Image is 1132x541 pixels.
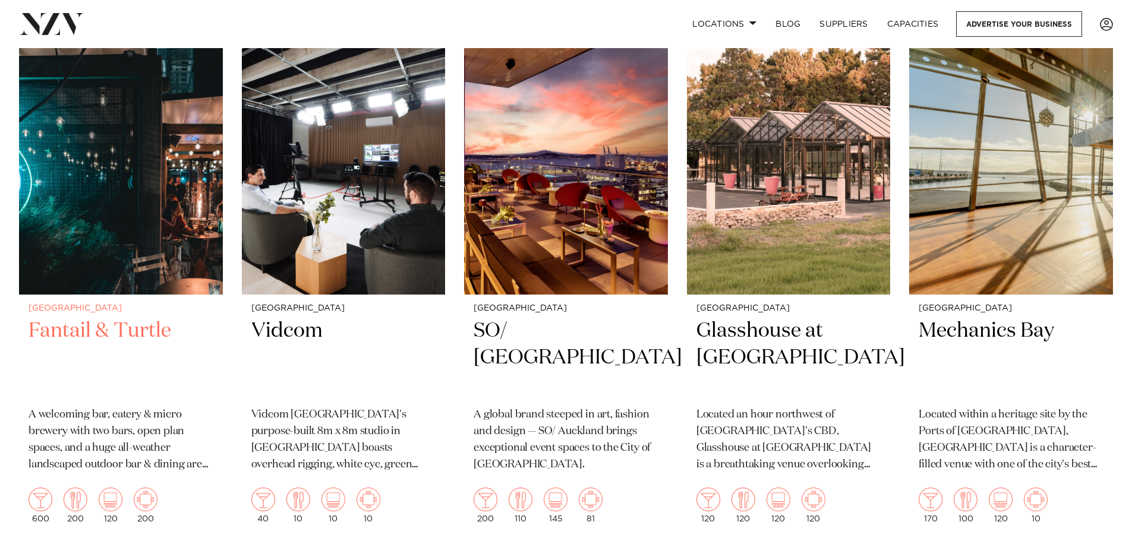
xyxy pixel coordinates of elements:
[954,488,978,511] img: dining.png
[696,488,720,523] div: 120
[696,407,881,473] p: Located an hour northwest of [GEOGRAPHIC_DATA]'s CBD, Glasshouse at [GEOGRAPHIC_DATA] is a breath...
[242,21,446,533] a: [GEOGRAPHIC_DATA] Vidcom Vidcom [GEOGRAPHIC_DATA]'s purpose-built 8m x 8m studio in [GEOGRAPHIC_D...
[321,488,345,511] img: theatre.png
[134,488,157,523] div: 200
[251,488,275,523] div: 40
[357,488,380,511] img: meeting.png
[810,11,877,37] a: SUPPLIERS
[29,318,213,398] h2: Fantail & Turtle
[919,488,942,523] div: 170
[544,488,567,511] img: theatre.png
[766,11,810,37] a: BLOG
[464,21,668,533] a: [GEOGRAPHIC_DATA] SO/ [GEOGRAPHIC_DATA] A global brand steeped in art, fashion and design — SO/ A...
[919,318,1103,398] h2: Mechanics Bay
[29,488,52,523] div: 600
[251,407,436,473] p: Vidcom [GEOGRAPHIC_DATA]'s purpose-built 8m x 8m studio in [GEOGRAPHIC_DATA] boasts overhead rigg...
[919,407,1103,473] p: Located within a heritage site by the Ports of [GEOGRAPHIC_DATA], [GEOGRAPHIC_DATA] is a characte...
[687,21,891,533] a: [GEOGRAPHIC_DATA] Glasshouse at [GEOGRAPHIC_DATA] Located an hour northwest of [GEOGRAPHIC_DATA]'...
[696,318,881,398] h2: Glasshouse at [GEOGRAPHIC_DATA]
[19,13,84,34] img: nzv-logo.png
[29,488,52,511] img: cocktail.png
[64,488,87,523] div: 200
[696,304,881,313] small: [GEOGRAPHIC_DATA]
[683,11,766,37] a: Locations
[579,488,603,511] img: meeting.png
[474,318,658,398] h2: SO/ [GEOGRAPHIC_DATA]
[29,304,213,313] small: [GEOGRAPHIC_DATA]
[802,488,825,511] img: meeting.png
[251,318,436,398] h2: Vidcom
[286,488,310,523] div: 10
[579,488,603,523] div: 81
[731,488,755,511] img: dining.png
[99,488,122,511] img: theatre.png
[696,488,720,511] img: cocktail.png
[731,488,755,523] div: 120
[474,488,497,523] div: 200
[251,304,436,313] small: [GEOGRAPHIC_DATA]
[767,488,790,523] div: 120
[919,304,1103,313] small: [GEOGRAPHIC_DATA]
[878,11,948,37] a: Capacities
[1024,488,1048,511] img: meeting.png
[134,488,157,511] img: meeting.png
[357,488,380,523] div: 10
[474,304,658,313] small: [GEOGRAPHIC_DATA]
[509,488,532,511] img: dining.png
[474,488,497,511] img: cocktail.png
[767,488,790,511] img: theatre.png
[544,488,567,523] div: 145
[29,407,213,473] p: A welcoming bar, eatery & micro brewery with two bars, open plan spaces, and a huge all-weather l...
[19,21,223,533] a: [GEOGRAPHIC_DATA] Fantail & Turtle A welcoming bar, eatery & micro brewery with two bars, open pl...
[989,488,1013,523] div: 120
[286,488,310,511] img: dining.png
[956,11,1082,37] a: Advertise your business
[321,488,345,523] div: 10
[474,407,658,473] p: A global brand steeped in art, fashion and design — SO/ Auckland brings exceptional event spaces ...
[509,488,532,523] div: 110
[989,488,1013,511] img: theatre.png
[919,488,942,511] img: cocktail.png
[954,488,978,523] div: 100
[909,21,1113,533] a: [GEOGRAPHIC_DATA] Mechanics Bay Located within a heritage site by the Ports of [GEOGRAPHIC_DATA],...
[1024,488,1048,523] div: 10
[64,488,87,511] img: dining.png
[802,488,825,523] div: 120
[251,488,275,511] img: cocktail.png
[99,488,122,523] div: 120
